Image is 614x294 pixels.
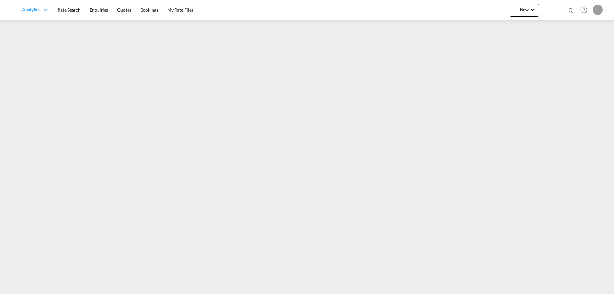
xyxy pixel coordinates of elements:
span: Analytics [22,6,40,13]
span: Help [579,4,589,15]
span: Quotes [117,7,131,12]
span: Rate Search [58,7,81,12]
span: My Rate Files [167,7,193,12]
button: icon-plus 400-fgNewicon-chevron-down [510,4,539,17]
span: New [512,7,536,12]
div: icon-magnify [568,7,575,17]
span: Enquiries [90,7,108,12]
md-icon: icon-chevron-down [529,6,536,13]
md-icon: icon-plus 400-fg [512,6,520,13]
span: Bookings [140,7,158,12]
div: Help [579,4,593,16]
md-icon: icon-magnify [568,7,575,14]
